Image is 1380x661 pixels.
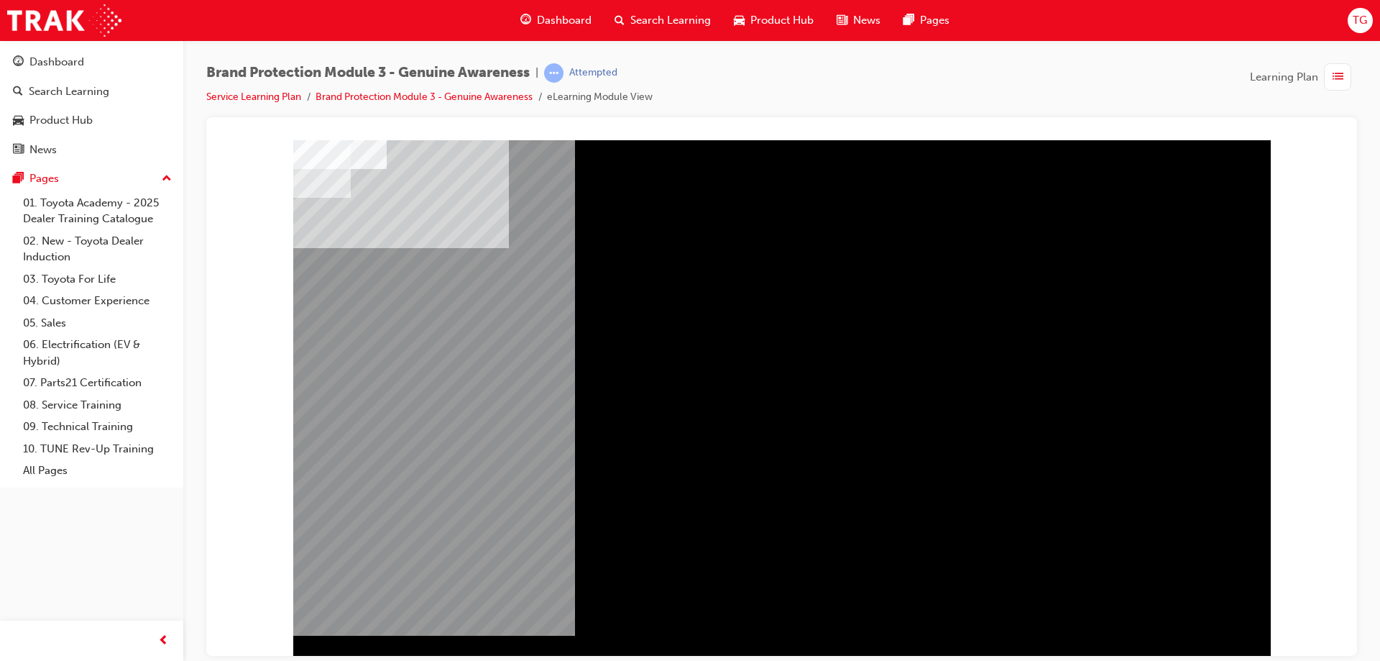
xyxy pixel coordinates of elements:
[17,394,178,416] a: 08. Service Training
[892,6,961,35] a: pages-iconPages
[1250,69,1318,86] span: Learning Plan
[920,12,949,29] span: Pages
[17,372,178,394] a: 07. Parts21 Certification
[6,46,178,165] button: DashboardSearch LearningProduct HubNews
[6,165,178,192] button: Pages
[206,91,301,103] a: Service Learning Plan
[537,12,592,29] span: Dashboard
[509,6,603,35] a: guage-iconDashboard
[535,65,538,81] span: |
[630,12,711,29] span: Search Learning
[13,173,24,186] span: pages-icon
[13,114,24,127] span: car-icon
[17,230,178,268] a: 02. New - Toyota Dealer Induction
[162,170,172,188] span: up-icon
[837,12,847,29] span: news-icon
[603,6,722,35] a: search-iconSearch Learning
[29,170,59,187] div: Pages
[158,632,169,650] span: prev-icon
[17,312,178,334] a: 05. Sales
[17,268,178,291] a: 03. Toyota For Life
[1250,63,1357,91] button: Learning Plan
[17,460,178,482] a: All Pages
[1348,8,1373,33] button: TG
[750,12,814,29] span: Product Hub
[734,12,745,29] span: car-icon
[13,56,24,69] span: guage-icon
[6,78,178,105] a: Search Learning
[547,89,653,106] li: eLearning Module View
[316,91,533,103] a: Brand Protection Module 3 - Genuine Awareness
[13,86,23,99] span: search-icon
[1333,68,1343,86] span: list-icon
[825,6,892,35] a: news-iconNews
[7,4,121,37] img: Trak
[29,112,93,129] div: Product Hub
[1353,12,1367,29] span: TG
[615,12,625,29] span: search-icon
[6,49,178,76] a: Dashboard
[13,144,24,157] span: news-icon
[6,137,178,163] a: News
[569,66,617,80] div: Attempted
[17,334,178,372] a: 06. Electrification (EV & Hybrid)
[853,12,880,29] span: News
[29,83,109,100] div: Search Learning
[903,12,914,29] span: pages-icon
[17,416,178,438] a: 09. Technical Training
[544,63,563,83] span: learningRecordVerb_ATTEMPT-icon
[29,142,57,158] div: News
[17,290,178,312] a: 04. Customer Experience
[520,12,531,29] span: guage-icon
[6,107,178,134] a: Product Hub
[722,6,825,35] a: car-iconProduct Hub
[206,65,530,81] span: Brand Protection Module 3 - Genuine Awareness
[17,438,178,460] a: 10. TUNE Rev-Up Training
[29,54,84,70] div: Dashboard
[17,192,178,230] a: 01. Toyota Academy - 2025 Dealer Training Catalogue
